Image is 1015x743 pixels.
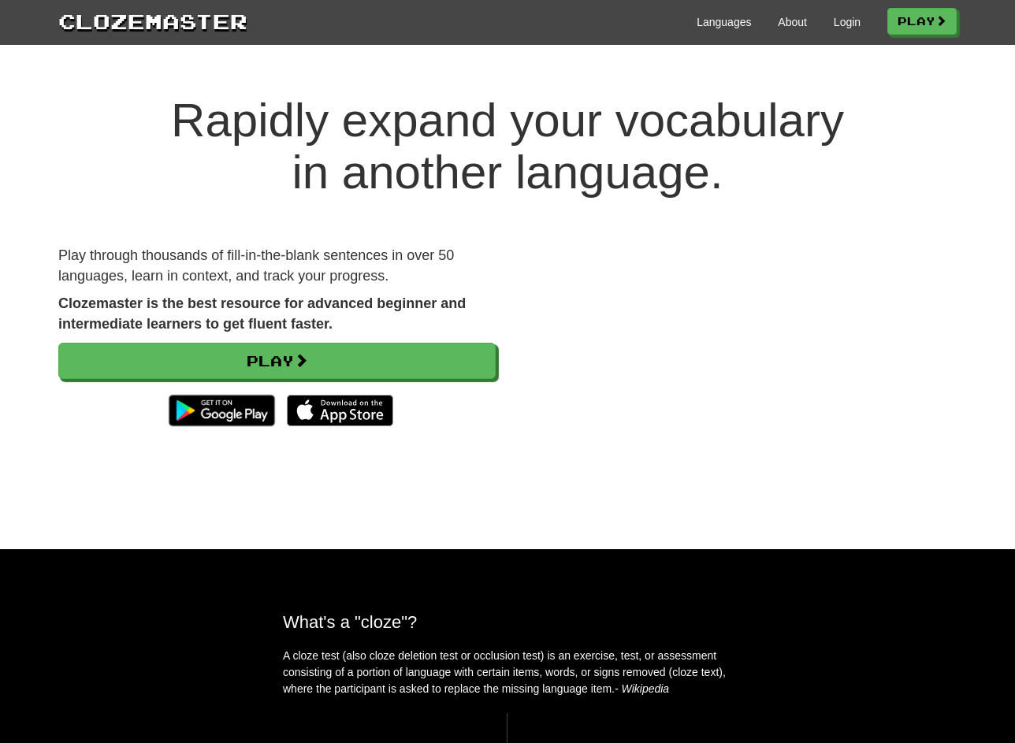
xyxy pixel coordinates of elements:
a: Play [887,8,957,35]
a: Clozemaster [58,6,247,35]
img: Get it on Google Play [161,387,283,434]
a: Play [58,343,496,379]
a: Languages [697,14,751,30]
a: Login [834,14,861,30]
strong: Clozemaster is the best resource for advanced beginner and intermediate learners to get fluent fa... [58,295,466,332]
p: Play through thousands of fill-in-the-blank sentences in over 50 languages, learn in context, and... [58,246,496,286]
h2: What's a "cloze"? [283,612,732,632]
img: Download_on_the_App_Store_Badge_US-UK_135x40-25178aeef6eb6b83b96f5f2d004eda3bffbb37122de64afbaef7... [287,395,393,426]
p: A cloze test (also cloze deletion test or occlusion test) is an exercise, test, or assessment con... [283,648,732,697]
a: About [778,14,807,30]
em: - Wikipedia [615,682,669,695]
